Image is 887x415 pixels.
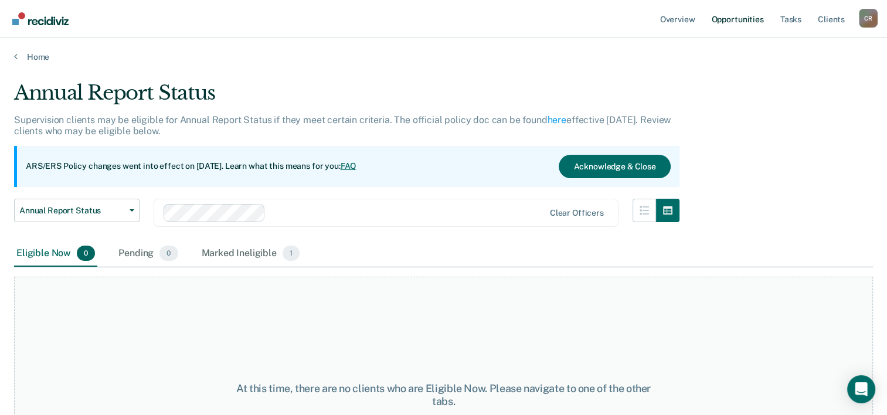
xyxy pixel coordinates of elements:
span: 1 [283,246,300,261]
a: here [548,114,566,125]
span: Annual Report Status [19,206,125,216]
div: Pending0 [116,241,180,267]
button: Annual Report Status [14,199,140,222]
div: At this time, there are no clients who are Eligible Now. Please navigate to one of the other tabs. [229,382,658,407]
button: Profile dropdown button [859,9,878,28]
a: Home [14,52,873,62]
div: Eligible Now0 [14,241,97,267]
span: 0 [159,246,178,261]
button: Acknowledge & Close [559,155,670,178]
p: ARS/ERS Policy changes went into effect on [DATE]. Learn what this means for you: [26,161,356,172]
div: Marked Ineligible1 [199,241,303,267]
p: Supervision clients may be eligible for Annual Report Status if they meet certain criteria. The o... [14,114,671,137]
div: Annual Report Status [14,81,679,114]
span: 0 [77,246,95,261]
img: Recidiviz [12,12,69,25]
a: FAQ [341,161,357,171]
div: C R [859,9,878,28]
div: Clear officers [550,208,604,218]
div: Open Intercom Messenger [847,375,875,403]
